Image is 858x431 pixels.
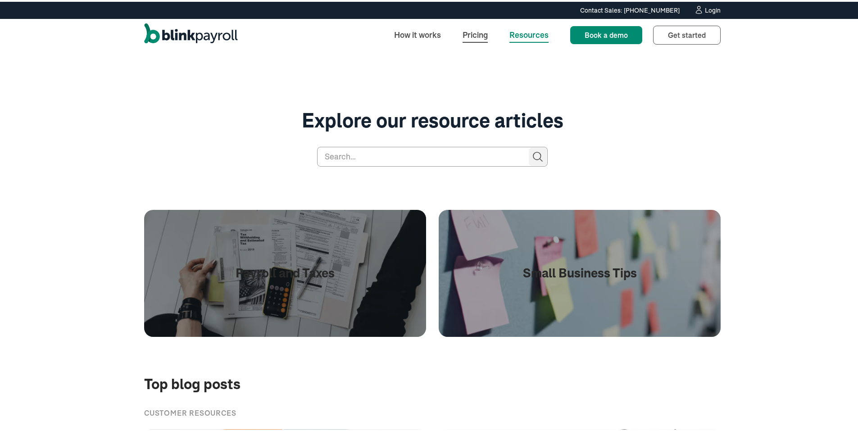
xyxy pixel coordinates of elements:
a: Book a demo [570,24,642,42]
a: Pricing [455,23,495,43]
input: Search [529,146,547,164]
a: Login [694,4,721,14]
span: Get started [668,29,706,38]
h2: Top blog posts [144,374,721,391]
div: Login [705,5,721,12]
input: Search… [317,145,548,165]
a: Get started [653,24,721,43]
a: Payroll and Taxes [144,208,426,335]
div: Contact Sales: [PHONE_NUMBER] [580,4,680,14]
h1: Small Business Tips [523,264,637,279]
a: home [144,22,238,45]
a: Small Business Tips [439,208,721,335]
div: customer resources [144,406,721,417]
a: How it works [387,23,448,43]
span: Book a demo [585,29,628,38]
h1: Explore our resource articles [144,107,721,131]
h1: Payroll and Taxes [236,264,335,279]
a: Resources [502,23,556,43]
